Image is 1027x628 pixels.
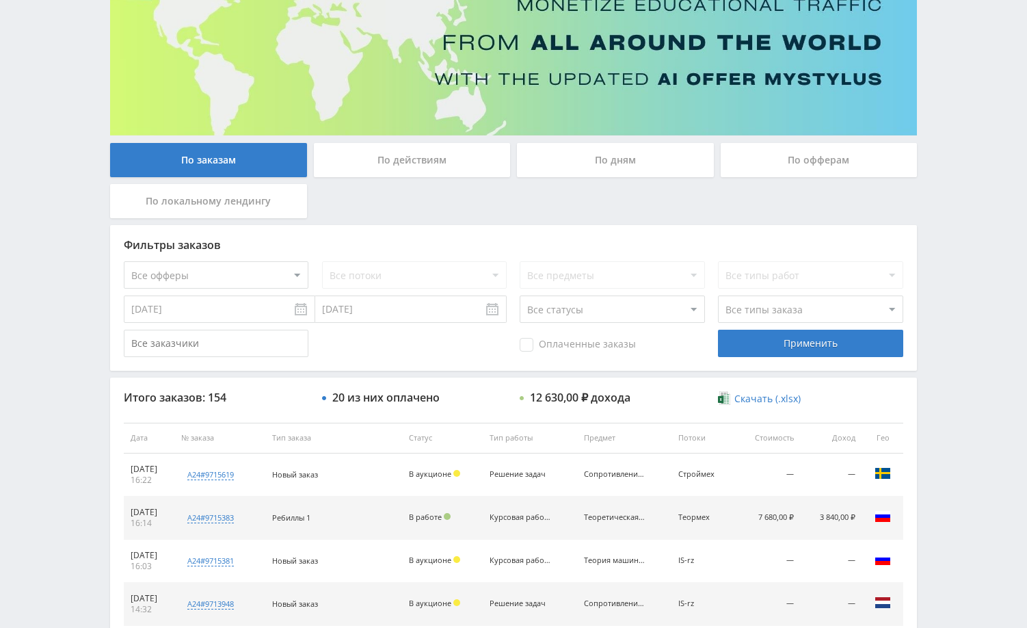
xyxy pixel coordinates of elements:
[453,556,460,563] span: Холд
[187,512,234,523] div: a24#9715383
[718,330,903,357] div: Применить
[110,184,307,218] div: По локальному лендингу
[517,143,714,177] div: По дням
[678,513,728,522] div: Теормех
[520,338,636,352] span: Оплаченные заказы
[110,143,307,177] div: По заказам
[187,555,234,566] div: a24#9715381
[409,555,451,565] span: В аукционе
[801,540,862,583] td: —
[131,507,168,518] div: [DATE]
[584,513,645,522] div: Теоретическая механика
[734,454,800,497] td: —
[444,513,451,520] span: Подтвержден
[734,393,801,404] span: Скачать (.xlsx)
[483,423,577,454] th: Тип работы
[409,469,451,479] span: В аукционе
[718,392,800,406] a: Скачать (.xlsx)
[131,518,168,529] div: 16:14
[272,555,318,566] span: Новый заказ
[265,423,402,454] th: Тип заказа
[801,423,862,454] th: Доход
[671,423,735,454] th: Потоки
[124,239,903,251] div: Фильтры заказов
[875,551,891,568] img: rus.png
[678,599,728,608] div: IS-rz
[272,469,318,480] span: Новый заказ
[801,497,862,540] td: 3 840,00 ₽
[490,599,551,608] div: Решение задач
[187,599,234,610] div: a24#9713948
[409,512,442,522] span: В работе
[131,475,168,486] div: 16:22
[314,143,511,177] div: По действиям
[801,454,862,497] td: —
[131,550,168,561] div: [DATE]
[584,470,645,479] div: Сопротивление материалов
[490,513,551,522] div: Курсовая работа
[131,464,168,475] div: [DATE]
[131,604,168,615] div: 14:32
[875,465,891,482] img: swe.png
[272,512,310,523] span: Ребиллы 1
[332,391,440,404] div: 20 из них оплачено
[124,330,308,357] input: Все заказчики
[875,508,891,525] img: rus.png
[875,594,891,611] img: nld.png
[734,497,800,540] td: 7 680,00 ₽
[734,423,800,454] th: Стоимость
[131,561,168,572] div: 16:03
[577,423,671,454] th: Предмет
[862,423,903,454] th: Гео
[490,556,551,565] div: Курсовая работа
[187,469,234,480] div: a24#9715619
[124,423,174,454] th: Дата
[174,423,265,454] th: № заказа
[409,598,451,608] span: В аукционе
[272,599,318,609] span: Новый заказ
[124,391,308,404] div: Итого заказов: 154
[584,599,645,608] div: Сопротивление материалов
[721,143,918,177] div: По офферам
[734,583,800,626] td: —
[490,470,551,479] div: Решение задач
[131,593,168,604] div: [DATE]
[453,470,460,477] span: Холд
[734,540,800,583] td: —
[801,583,862,626] td: —
[584,556,645,565] div: Теория машин и механизмов
[453,599,460,606] span: Холд
[530,391,630,404] div: 12 630,00 ₽ дохода
[718,391,730,405] img: xlsx
[402,423,483,454] th: Статус
[678,470,728,479] div: Строймех
[678,556,728,565] div: IS-rz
